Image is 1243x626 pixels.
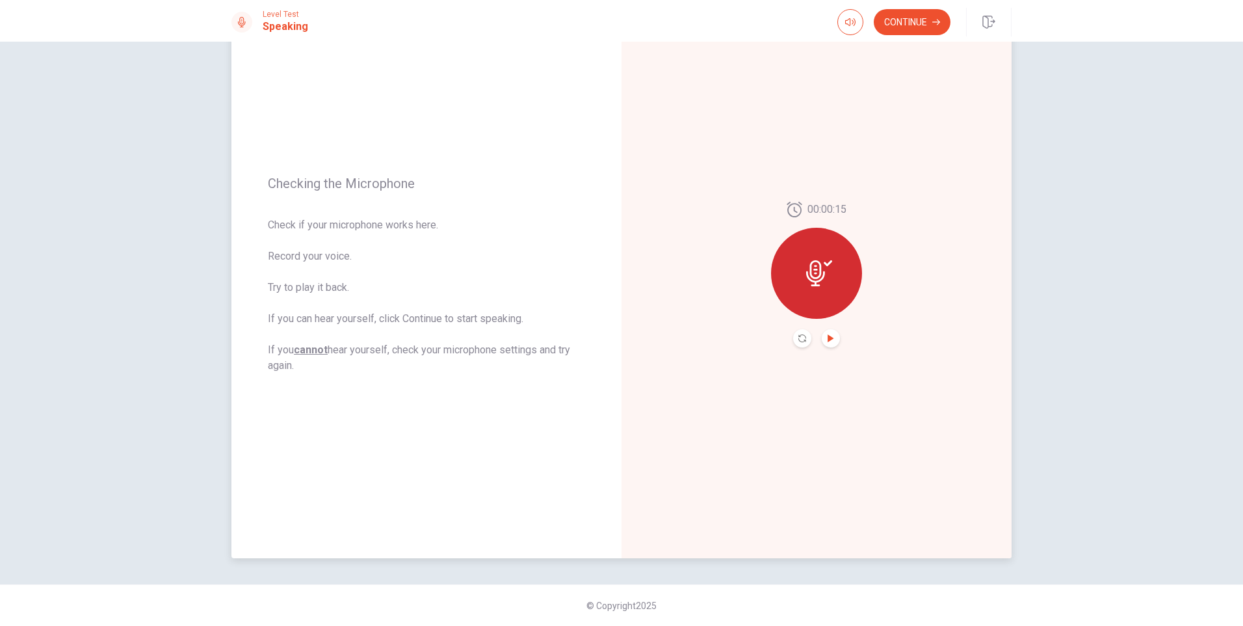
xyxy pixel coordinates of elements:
[822,329,840,347] button: Play Audio
[263,19,308,34] h1: Speaking
[874,9,950,35] button: Continue
[263,10,308,19] span: Level Test
[793,329,811,347] button: Record Again
[586,601,657,611] span: © Copyright 2025
[807,202,846,217] span: 00:00:15
[294,344,328,356] u: cannot
[268,176,585,191] span: Checking the Microphone
[268,217,585,374] span: Check if your microphone works here. Record your voice. Try to play it back. If you can hear your...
